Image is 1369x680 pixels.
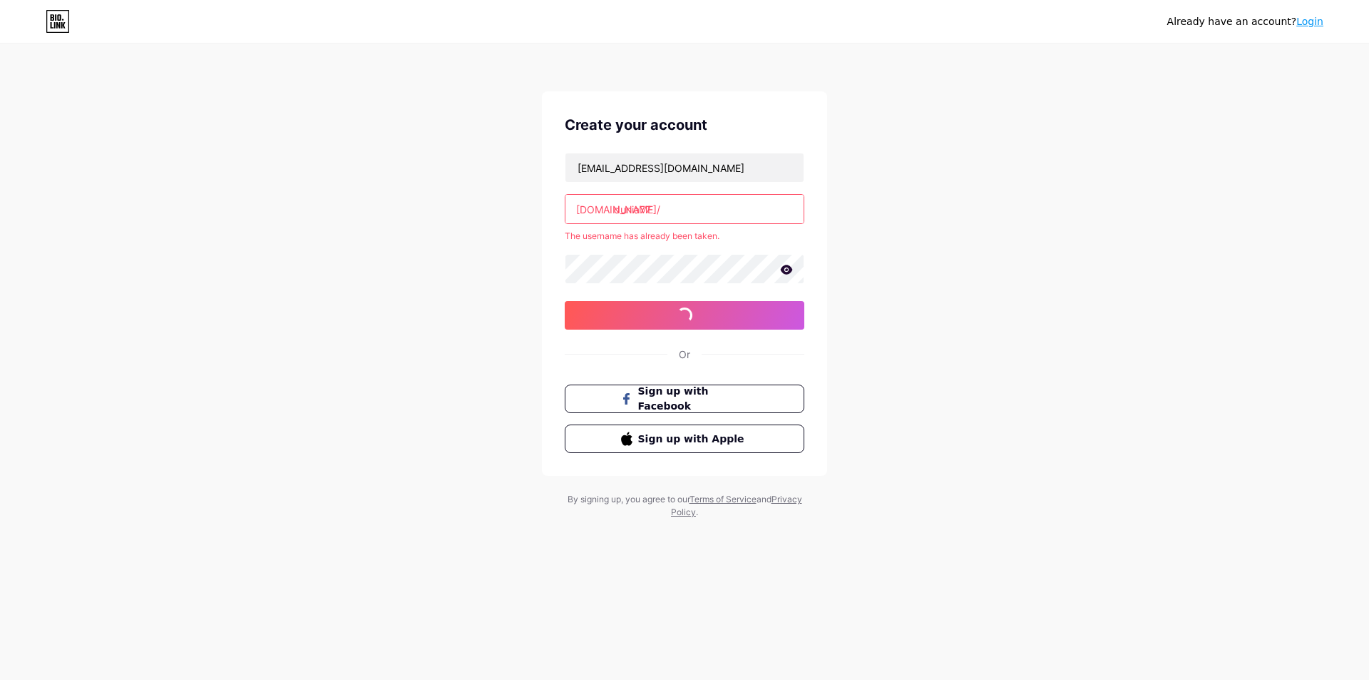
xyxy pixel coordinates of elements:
[638,384,749,414] span: Sign up with Facebook
[638,432,749,447] span: Sign up with Apple
[565,385,804,413] button: Sign up with Facebook
[689,494,757,504] a: Terms of Service
[565,153,804,182] input: Email
[565,230,804,243] div: The username has already been taken.
[1296,16,1323,27] a: Login
[565,425,804,453] button: Sign up with Apple
[1167,14,1323,29] div: Already have an account?
[563,493,806,519] div: By signing up, you agree to our and .
[679,347,690,362] div: Or
[576,202,660,217] div: [DOMAIN_NAME]/
[565,195,804,223] input: username
[565,114,804,136] div: Create your account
